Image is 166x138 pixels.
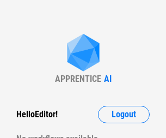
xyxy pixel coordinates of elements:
button: Logout [98,106,150,123]
div: Hello Editor ! [16,106,58,123]
span: Logout [112,110,136,119]
img: Apprentice AI [62,34,105,74]
div: AI [104,74,112,84]
div: APPRENTICE [55,74,101,84]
